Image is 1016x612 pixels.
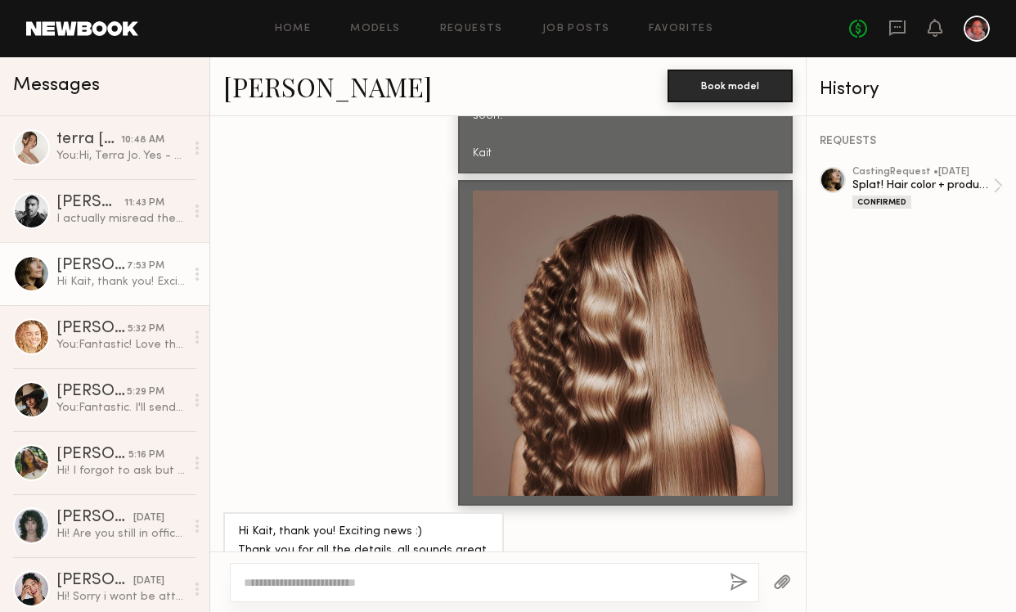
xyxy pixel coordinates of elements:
div: 11:43 PM [124,196,164,211]
a: castingRequest •[DATE]Splat! Hair color + product shootConfirmed [852,167,1003,209]
div: Hi! I forgot to ask but when will we be notified about who was selected? [56,463,185,479]
div: 5:32 PM [128,322,164,337]
div: History [820,80,1003,99]
div: Hi! Are you still in office? I can head over now [56,526,185,542]
a: [PERSON_NAME] [223,69,432,104]
div: [PERSON_NAME] [56,321,128,337]
div: [PERSON_NAME] [56,573,133,589]
div: Hi Kait, thank you! Exciting news :) Thank you for all the details, all sounds great. I look forw... [56,274,185,290]
div: casting Request • [DATE] [852,167,993,178]
a: Favorites [649,24,713,34]
div: [PERSON_NAME] [56,258,127,274]
div: 5:29 PM [127,385,164,400]
div: terra [PERSON_NAME] [56,132,121,148]
div: Splat! Hair color + product shoot [852,178,993,193]
div: [DATE] [133,511,164,526]
div: You: Fantastic. I'll send over the booking now + you'll be hearing more from me soon! [56,400,185,416]
a: Models [350,24,400,34]
span: Messages [13,76,100,95]
a: Requests [440,24,503,34]
div: [DATE] [133,574,164,589]
div: REQUESTS [820,136,1003,147]
a: Home [275,24,312,34]
div: [PERSON_NAME] [56,384,127,400]
div: 10:48 AM [121,133,164,148]
div: Confirmed [852,196,911,209]
div: Hi Kait, thank you! Exciting news :) Thank you for all the details, all sounds great. I look forw... [238,523,489,579]
div: [PERSON_NAME] [56,447,128,463]
div: 5:16 PM [128,448,164,463]
div: [PERSON_NAME] [56,195,124,211]
a: Job Posts [542,24,610,34]
div: Hi! Sorry i wont be attending the casting [DATE]. I misread the info and thought it was for makeup! [56,589,185,605]
div: 7:53 PM [127,259,164,274]
div: You: Hi, Terra Jo. Yes - that's correct. Your hair will not be lifted/lightened in the process. F... [56,148,185,164]
button: Book model [668,70,793,102]
div: You: Fantastic! Love that vibe for you. Booking coming now. [56,337,185,353]
a: Book model [668,79,793,92]
div: [PERSON_NAME] [56,510,133,526]
div: I actually misread the info about the job I guess. I don’t have grey root. I thought you guys wer... [56,211,185,227]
